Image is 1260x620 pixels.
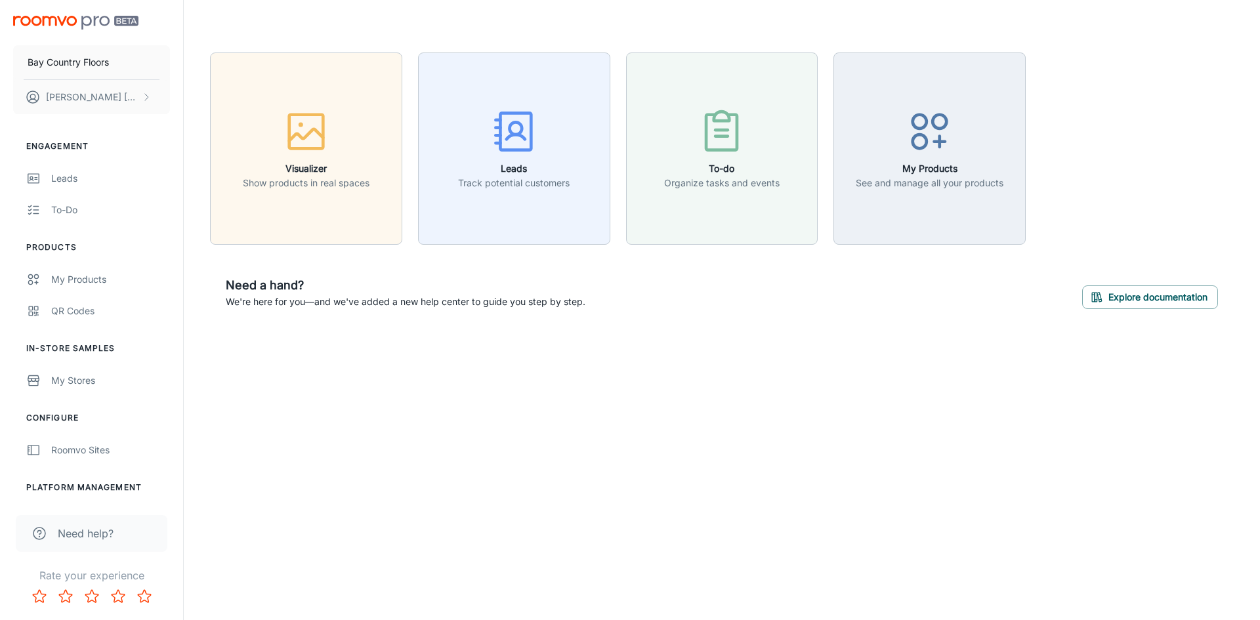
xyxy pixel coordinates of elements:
h6: To-do [664,161,780,176]
p: We're here for you—and we've added a new help center to guide you step by step. [226,295,585,309]
button: Bay Country Floors [13,45,170,79]
h6: My Products [856,161,1003,176]
p: Show products in real spaces [243,176,369,190]
h6: Leads [458,161,570,176]
p: Organize tasks and events [664,176,780,190]
img: Roomvo PRO Beta [13,16,138,30]
a: Explore documentation [1082,289,1218,302]
button: Explore documentation [1082,285,1218,309]
button: To-doOrganize tasks and events [626,52,818,245]
a: To-doOrganize tasks and events [626,141,818,154]
h6: Need a hand? [226,276,585,295]
button: [PERSON_NAME] [PERSON_NAME] [13,80,170,114]
div: Leads [51,171,170,186]
a: LeadsTrack potential customers [418,141,610,154]
h6: Visualizer [243,161,369,176]
div: My Stores [51,373,170,388]
button: VisualizerShow products in real spaces [210,52,402,245]
div: To-do [51,203,170,217]
button: LeadsTrack potential customers [418,52,610,245]
a: My ProductsSee and manage all your products [833,141,1026,154]
p: Bay Country Floors [28,55,109,70]
button: My ProductsSee and manage all your products [833,52,1026,245]
p: [PERSON_NAME] [PERSON_NAME] [46,90,138,104]
p: See and manage all your products [856,176,1003,190]
div: QR Codes [51,304,170,318]
p: Track potential customers [458,176,570,190]
div: My Products [51,272,170,287]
